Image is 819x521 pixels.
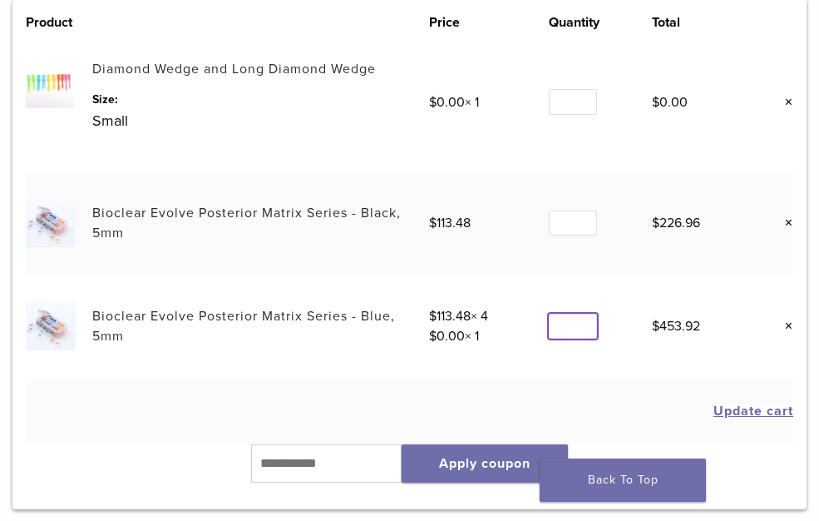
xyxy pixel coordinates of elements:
[429,308,437,325] span: $
[540,459,706,502] a: Back To Top
[26,198,75,247] img: Bioclear Evolve Posterior Matrix Series - Black, 5mm
[92,91,429,108] dt: Size:
[652,215,700,231] bdi: 226.96
[429,328,465,345] bdi: 0.00
[652,318,700,335] bdi: 453.92
[429,215,471,231] bdi: 113.48
[429,12,549,32] th: Price
[652,318,659,335] span: $
[429,94,479,111] span: × 1
[92,308,395,345] a: Bioclear Evolve Posterior Matrix Series - Blue, 5mm
[652,94,659,111] span: $
[92,61,376,77] a: Diamond Wedge and Long Diamond Wedge
[429,94,437,111] span: $
[772,212,793,234] a: Remove this item
[26,301,75,350] img: Bioclear Evolve Posterior Matrix Series - Blue, 5mm
[713,404,793,418] button: Update cart
[652,215,659,231] span: $
[402,444,568,483] button: Apply coupon
[652,94,688,111] bdi: 0.00
[92,205,401,241] a: Bioclear Evolve Posterior Matrix Series - Black, 5mm
[429,94,465,111] bdi: 0.00
[429,308,471,325] bdi: 113.48
[429,308,488,325] span: × 4
[26,59,75,108] img: Diamond Wedge and Long Diamond Wedge
[429,328,437,345] span: $
[92,108,429,133] p: Small
[772,92,793,113] a: Remove this item
[26,12,92,32] th: Product
[652,12,750,32] th: Total
[772,315,793,337] a: Remove this item
[549,12,652,32] th: Quantity
[429,215,437,231] span: $
[429,328,479,345] span: × 1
